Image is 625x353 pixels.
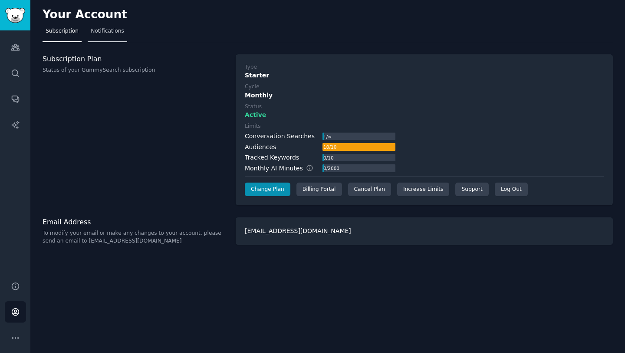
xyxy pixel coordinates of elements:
h3: Email Address [43,217,227,226]
span: Active [245,110,266,120]
div: Monthly [245,91,604,100]
p: To modify your email or make any changes to your account, please send an email to [EMAIL_ADDRESS]... [43,230,227,245]
div: Log Out [495,183,528,196]
img: GummySearch logo [5,8,25,23]
div: 0 / 10 [322,154,334,162]
div: Audiences [245,143,276,152]
div: [EMAIL_ADDRESS][DOMAIN_NAME] [236,217,613,245]
a: Support [455,183,488,196]
div: 1 / ∞ [322,133,332,140]
div: Conversation Searches [245,132,315,141]
div: 10 / 10 [322,143,337,151]
a: Increase Limits [397,183,450,196]
a: Notifications [88,24,127,42]
div: Cycle [245,83,259,91]
div: Type [245,63,257,71]
h2: Your Account [43,8,127,22]
a: Change Plan [245,183,290,196]
span: Subscription [46,27,79,35]
div: Limits [245,123,261,130]
div: Billing Portal [296,183,342,196]
div: 0 / 2000 [322,164,340,172]
div: Monthly AI Minutes [245,164,322,173]
p: Status of your GummySearch subscription [43,67,227,74]
div: Cancel Plan [348,183,391,196]
a: Subscription [43,24,82,42]
div: Starter [245,71,604,80]
div: Tracked Keywords [245,153,299,162]
span: Notifications [91,27,124,35]
h3: Subscription Plan [43,54,227,63]
div: Status [245,103,262,111]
